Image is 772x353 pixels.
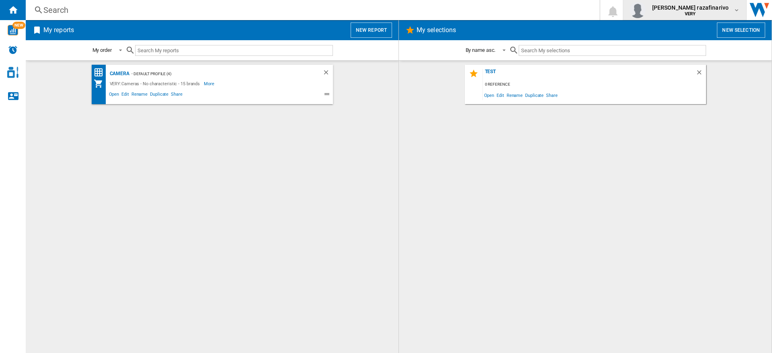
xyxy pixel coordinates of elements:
[130,90,149,100] span: Rename
[685,11,696,16] b: VERY
[7,67,18,78] img: cosmetic-logo.svg
[483,69,696,80] div: test
[495,90,505,101] span: Edit
[108,69,129,79] div: Camera
[351,23,392,38] button: New report
[42,23,76,38] h2: My reports
[505,90,524,101] span: Rename
[94,68,108,78] div: Price Matrix
[415,23,458,38] h2: My selections
[108,79,204,88] div: VERY:Cameras - No characteristic - 15 brands
[483,80,706,90] div: 0 reference
[466,47,496,53] div: By name asc.
[108,90,121,100] span: Open
[135,45,333,56] input: Search My reports
[696,69,706,80] div: Delete
[8,45,18,55] img: alerts-logo.svg
[12,22,25,29] span: NEW
[519,45,706,56] input: Search My selections
[43,4,579,16] div: Search
[717,23,765,38] button: New selection
[322,69,333,79] div: Delete
[92,47,112,53] div: My order
[483,90,496,101] span: Open
[204,79,216,88] span: More
[149,90,170,100] span: Duplicate
[630,2,646,18] img: profile.jpg
[545,90,559,101] span: Share
[652,4,729,12] span: [PERSON_NAME] razafinarivo
[170,90,184,100] span: Share
[129,69,306,79] div: - Default profile (4)
[94,79,108,88] div: My Assortment
[120,90,130,100] span: Edit
[524,90,545,101] span: Duplicate
[8,25,18,35] img: wise-card.svg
